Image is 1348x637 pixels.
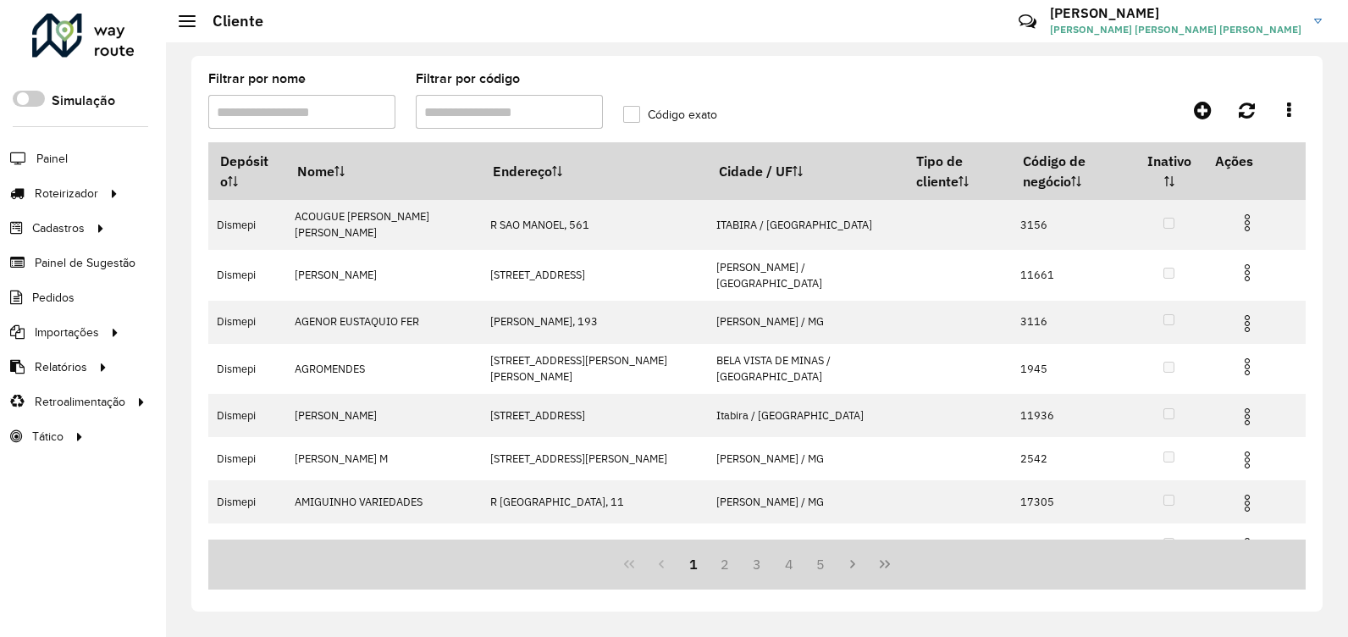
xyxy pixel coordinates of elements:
[52,91,115,111] label: Simulação
[208,344,286,394] td: Dismepi
[677,548,710,580] button: 1
[869,548,901,580] button: Last Page
[1011,480,1135,523] td: 17305
[481,301,707,344] td: [PERSON_NAME], 193
[286,523,481,567] td: [PERSON_NAME]
[481,344,707,394] td: [STREET_ADDRESS][PERSON_NAME][PERSON_NAME]
[481,437,707,480] td: [STREET_ADDRESS][PERSON_NAME]
[208,200,286,250] td: Dismepi
[35,324,99,341] span: Importações
[32,428,64,446] span: Tático
[481,523,707,567] td: R Diamante, 234
[208,69,306,89] label: Filtrar por nome
[481,394,707,437] td: [STREET_ADDRESS]
[1011,437,1135,480] td: 2542
[709,548,741,580] button: 2
[481,250,707,300] td: [STREET_ADDRESS]
[1135,143,1203,200] th: Inativo
[1050,5,1301,21] h3: [PERSON_NAME]
[1011,301,1135,344] td: 3116
[1011,394,1135,437] td: 11936
[707,480,904,523] td: [PERSON_NAME] / MG
[35,185,98,202] span: Roteirizador
[196,12,263,30] h2: Cliente
[904,143,1011,200] th: Tipo de cliente
[32,289,75,307] span: Pedidos
[35,393,125,411] span: Retroalimentação
[1011,200,1135,250] td: 3156
[481,200,707,250] td: R SAO MANOEL, 561
[286,143,481,200] th: Nome
[741,548,773,580] button: 3
[286,480,481,523] td: AMIGUINHO VARIEDADES
[707,250,904,300] td: [PERSON_NAME] / [GEOGRAPHIC_DATA]
[35,358,87,376] span: Relatórios
[208,523,286,567] td: Dismepi
[286,200,481,250] td: ACOUGUE [PERSON_NAME] [PERSON_NAME]
[1009,3,1046,40] a: Contato Rápido
[805,548,837,580] button: 5
[286,344,481,394] td: AGROMENDES
[707,394,904,437] td: Itabira / [GEOGRAPHIC_DATA]
[1011,344,1135,394] td: 1945
[707,143,904,200] th: Cidade / UF
[208,480,286,523] td: Dismepi
[707,200,904,250] td: ITABIRA / [GEOGRAPHIC_DATA]
[707,437,904,480] td: [PERSON_NAME] / MG
[1203,143,1305,179] th: Ações
[286,437,481,480] td: [PERSON_NAME] M
[208,250,286,300] td: Dismepi
[481,143,707,200] th: Endereço
[707,523,904,567] td: [PERSON_NAME] / MG
[837,548,869,580] button: Next Page
[208,437,286,480] td: Dismepi
[707,301,904,344] td: [PERSON_NAME] / MG
[416,69,520,89] label: Filtrar por código
[208,143,286,200] th: Depósito
[36,150,68,168] span: Painel
[286,301,481,344] td: AGENOR EUSTAQUIO FER
[286,394,481,437] td: [PERSON_NAME]
[707,344,904,394] td: BELA VISTA DE MINAS / [GEOGRAPHIC_DATA]
[1011,143,1135,200] th: Código de negócio
[1011,523,1135,567] td: 2661
[1050,22,1301,37] span: [PERSON_NAME] [PERSON_NAME] [PERSON_NAME]
[35,254,135,272] span: Painel de Sugestão
[481,480,707,523] td: R [GEOGRAPHIC_DATA], 11
[32,219,85,237] span: Cadastros
[623,106,717,124] label: Código exato
[773,548,805,580] button: 4
[208,394,286,437] td: Dismepi
[286,250,481,300] td: [PERSON_NAME]
[208,301,286,344] td: Dismepi
[1011,250,1135,300] td: 11661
